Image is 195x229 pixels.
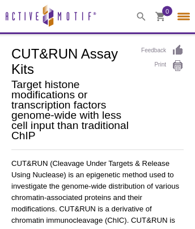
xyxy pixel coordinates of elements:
[155,11,166,23] a: 0
[11,80,130,141] h2: Target histone modifications or transcription factors genome-wide with less cell input than tradi...
[141,60,184,72] a: Print
[11,44,130,77] h1: CUT&RUN Assay Kits
[141,44,184,57] a: Feedback
[166,6,169,16] span: 0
